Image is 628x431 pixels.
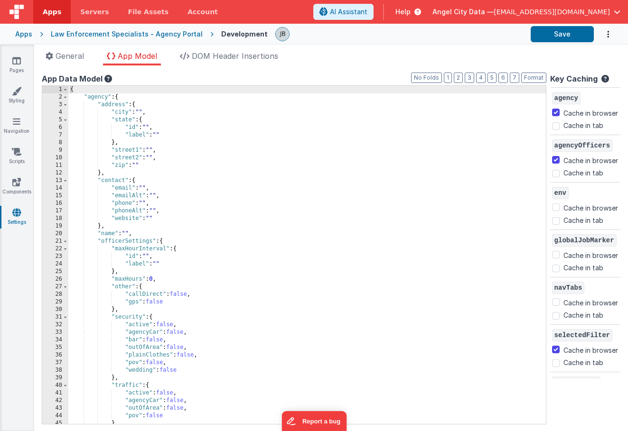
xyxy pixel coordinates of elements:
span: Angel City Data — [432,7,494,17]
span: DOM Header Insertions [192,51,278,61]
span: [EMAIL_ADDRESS][DOMAIN_NAME] [494,7,610,17]
span: selectedFilter [552,329,613,341]
button: 4 [476,73,486,83]
button: Save [531,26,594,42]
div: 24 [42,260,68,268]
label: Cache in browser [563,344,618,355]
div: 33 [42,329,68,336]
div: 8 [42,139,68,147]
div: 35 [42,344,68,351]
div: 42 [42,397,68,404]
div: 32 [42,321,68,329]
label: Cache in browser [563,154,618,165]
button: 5 [487,73,497,83]
button: 6 [498,73,508,83]
div: 10 [42,154,68,162]
div: Law Enforcement Specialists - Agency Portal [51,29,203,39]
div: 26 [42,275,68,283]
span: agency [552,92,581,104]
div: 14 [42,184,68,192]
span: Apps [43,7,61,17]
button: 7 [510,73,519,83]
div: 15 [42,192,68,200]
span: Help [395,7,411,17]
span: AI Assistant [330,7,367,17]
div: 12 [42,169,68,177]
h4: Key Caching [550,75,598,83]
div: 28 [42,291,68,298]
label: Cache in tab [563,358,603,367]
div: 44 [42,412,68,420]
button: 2 [454,73,463,83]
div: 41 [42,389,68,397]
div: 39 [42,374,68,382]
div: 29 [42,298,68,306]
span: globalJobMarker [552,234,617,247]
div: 17 [42,207,68,215]
span: selectedJob [552,376,600,389]
div: Development [221,29,268,39]
div: 7 [42,131,68,139]
div: 18 [42,215,68,222]
div: 2 [42,93,68,101]
span: navTabs [552,282,585,294]
span: Servers [80,7,109,17]
label: Cache in tab [563,215,603,225]
button: 1 [444,73,452,83]
label: Cache in tab [563,263,603,273]
div: 6 [42,124,68,131]
div: 11 [42,162,68,169]
button: Angel City Data — [EMAIL_ADDRESS][DOMAIN_NAME] [432,7,620,17]
div: 31 [42,313,68,321]
button: No Folds [411,73,442,83]
div: App Data Model [42,73,546,84]
div: 43 [42,404,68,412]
div: 23 [42,253,68,260]
span: General [56,51,84,61]
div: 36 [42,351,68,359]
div: 9 [42,147,68,154]
div: 27 [42,283,68,291]
div: 20 [42,230,68,238]
iframe: Marker.io feedback button [281,411,347,431]
div: 4 [42,109,68,116]
div: 40 [42,382,68,389]
img: 9990944320bbc1bcb8cfbc08cd9c0949 [276,28,289,41]
div: 37 [42,359,68,367]
button: AI Assistant [313,4,374,20]
span: agencyOfficers [552,139,613,152]
div: 34 [42,336,68,344]
div: 16 [42,200,68,207]
div: 1 [42,86,68,93]
div: 13 [42,177,68,184]
div: 25 [42,268,68,275]
label: Cache in tab [563,310,603,320]
label: Cache in browser [563,249,618,260]
div: 38 [42,367,68,374]
label: Cache in browser [563,296,618,308]
div: 22 [42,245,68,253]
label: Cache in browser [563,202,618,213]
div: Apps [15,29,32,39]
label: Cache in tab [563,168,603,178]
span: File Assets [128,7,169,17]
div: 5 [42,116,68,124]
label: Cache in tab [563,120,603,130]
button: 3 [465,73,474,83]
label: Cache in browser [563,107,618,118]
span: App Model [118,51,157,61]
button: Options [594,25,613,44]
div: 3 [42,101,68,109]
div: 19 [42,222,68,230]
div: 21 [42,238,68,245]
button: Format [521,73,546,83]
span: env [552,187,569,199]
div: 45 [42,420,68,427]
div: 30 [42,306,68,313]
